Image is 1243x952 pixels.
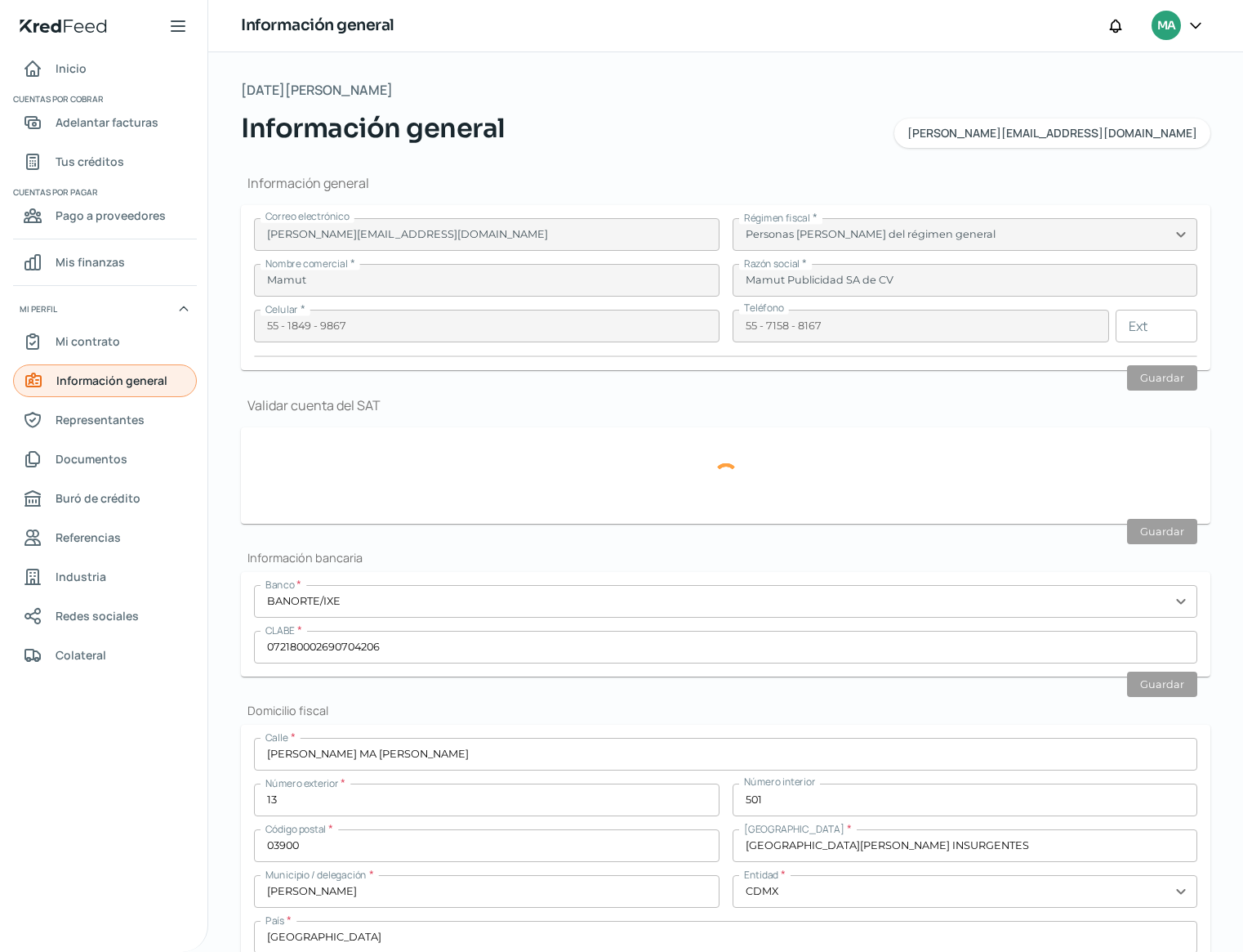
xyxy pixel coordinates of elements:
[56,151,124,172] span: Tus créditos
[265,731,288,744] span: Calle
[1127,672,1197,697] button: Guardar
[56,252,125,272] span: Mis finanzas
[265,578,294,592] span: Banco
[744,822,844,836] span: [GEOGRAPHIC_DATA]
[56,409,145,430] span: Representantes
[13,561,197,593] a: Industria
[13,443,197,476] a: Documentos
[13,639,197,672] a: Colateral
[265,623,295,637] span: CLABE
[265,257,348,270] span: Nombre comercial
[13,185,194,199] span: Cuentas por pagar
[13,364,197,397] a: Información general
[241,703,1210,718] h2: Domicilio fiscal
[56,112,158,132] span: Adelantar facturas
[265,914,284,927] span: País
[265,776,338,790] span: Número exterior
[56,449,127,469] span: Documentos
[56,566,106,587] span: Industria
[56,331,120,351] span: Mi contrato
[56,58,87,78] span: Inicio
[744,211,810,225] span: Régimen fiscal
[744,301,784,315] span: Teléfono
[20,302,57,316] span: Mi perfil
[13,246,197,279] a: Mis finanzas
[265,868,367,882] span: Municipio / delegación
[241,174,1210,192] h1: Información general
[13,521,197,554] a: Referencias
[1127,519,1197,544] button: Guardar
[241,14,394,38] h1: Información general
[13,106,197,139] a: Adelantar facturas
[265,822,326,836] span: Código postal
[56,205,166,226] span: Pago a proveedores
[56,527,121,548] span: Referencias
[241,109,506,148] span: Información general
[56,606,139,626] span: Redes sociales
[13,145,197,178] a: Tus créditos
[13,325,197,358] a: Mi contrato
[13,404,197,436] a: Representantes
[744,868,778,882] span: Entidad
[13,199,197,232] a: Pago a proveedores
[13,52,197,85] a: Inicio
[56,645,106,665] span: Colateral
[1157,16,1175,36] span: MA
[13,482,197,515] a: Buró de crédito
[241,78,393,102] span: [DATE][PERSON_NAME]
[1127,365,1197,391] button: Guardar
[13,600,197,632] a: Redes sociales
[56,488,140,508] span: Buró de crédito
[241,550,1210,565] h2: Información bancaria
[241,396,1210,414] h1: Validar cuenta del SAT
[265,209,350,223] span: Correo electrónico
[744,257,800,270] span: Razón social
[265,302,298,316] span: Celular
[56,370,167,391] span: Información general
[907,127,1197,139] span: [PERSON_NAME][EMAIL_ADDRESS][DOMAIN_NAME]
[13,92,194,106] span: Cuentas por cobrar
[744,775,815,789] span: Número interior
